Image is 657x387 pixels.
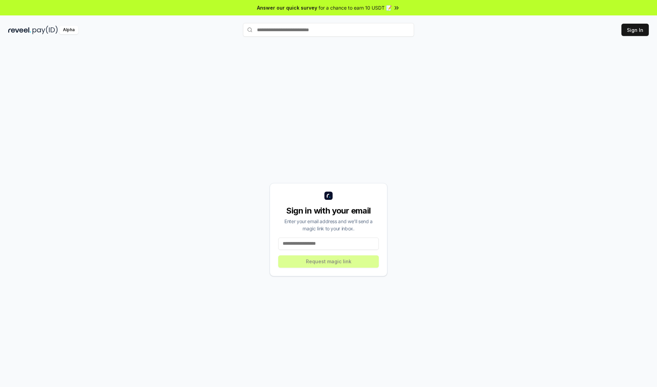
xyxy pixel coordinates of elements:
img: logo_small [324,192,333,200]
span: for a chance to earn 10 USDT 📝 [319,4,392,11]
span: Answer our quick survey [257,4,317,11]
div: Enter your email address and we’ll send a magic link to your inbox. [278,218,379,232]
button: Sign In [621,24,649,36]
img: reveel_dark [8,26,31,34]
img: pay_id [33,26,58,34]
div: Sign in with your email [278,205,379,216]
div: Alpha [59,26,78,34]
